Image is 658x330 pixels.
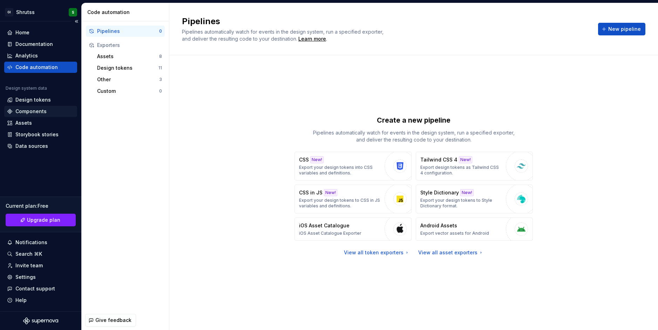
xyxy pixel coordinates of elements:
div: Exporters [97,42,162,49]
div: New! [460,189,474,196]
div: Assets [97,53,159,60]
div: 0 [159,88,162,94]
div: Storybook stories [15,131,59,138]
p: Export your design tokens to CSS in JS variables and definitions. [299,198,381,209]
div: Search ⌘K [15,250,42,257]
p: Style Dictionary [420,189,459,196]
span: Pipelines automatically watch for events in the design system, run a specified exporter, and deli... [182,29,385,42]
p: Export vector assets for Android [420,231,489,236]
a: Settings [4,271,77,283]
svg: Supernova Logo [23,317,58,324]
div: 11 [158,65,162,71]
button: GIShrutssS [1,5,80,20]
div: Analytics [15,52,38,59]
button: Help [4,295,77,306]
div: 8 [159,54,162,59]
p: Tailwind CSS 4 [420,156,457,163]
p: iOS Asset Catalogue Exporter [299,231,361,236]
span: Upgrade plan [27,216,60,224]
a: Invite team [4,260,77,271]
a: Storybook stories [4,129,77,140]
div: Settings [15,274,36,281]
span: . [297,36,327,42]
button: Style DictionaryNew!Export your design tokens to Style Dictionary format. [416,185,533,213]
button: Android AssetsExport vector assets for Android [416,218,533,241]
div: Current plan : Free [6,202,76,209]
button: Other3 [94,74,165,85]
span: New pipeline [608,26,641,33]
div: Other [97,76,159,83]
p: Pipelines automatically watch for events in the design system, run a specified exporter, and deli... [308,129,519,143]
div: New! [310,156,324,163]
p: Export your design tokens to Style Dictionary format. [420,198,502,209]
p: CSS [299,156,309,163]
div: Shrutss [16,9,35,16]
a: Components [4,106,77,117]
button: Notifications [4,237,77,248]
a: Code automation [4,62,77,73]
p: Export your design tokens into CSS variables and definitions. [299,165,381,176]
a: Documentation [4,39,77,50]
div: Design tokens [97,64,158,71]
div: Invite team [15,262,43,269]
a: Design tokens [4,94,77,105]
span: Give feedback [95,317,131,324]
button: Pipelines0 [86,26,165,37]
a: Data sources [4,140,77,152]
a: View all asset exporters [418,249,484,256]
p: iOS Asset Catalogue [299,222,350,229]
div: Custom [97,88,159,95]
div: Design tokens [15,96,51,103]
button: Tailwind CSS 4New!Export design tokens as Tailwind CSS 4 configuration. [416,152,533,180]
div: New! [324,189,337,196]
div: Assets [15,119,32,126]
div: Code automation [15,64,58,71]
div: New! [459,156,472,163]
div: Pipelines [97,28,159,35]
h2: Pipelines [182,16,590,27]
button: CSSNew!Export your design tokens into CSS variables and definitions. [294,152,412,180]
div: 0 [159,28,162,34]
button: Assets8 [94,51,165,62]
div: Design system data [6,85,47,91]
button: Give feedback [85,314,136,326]
a: View all token exporters [344,249,410,256]
div: Notifications [15,239,47,246]
div: GI [5,8,13,16]
a: Home [4,27,77,38]
button: Contact support [4,283,77,294]
button: CSS in JSNew!Export your design tokens to CSS in JS variables and definitions. [294,185,412,213]
div: Components [15,108,47,115]
a: Analytics [4,50,77,61]
div: Contact support [15,285,55,292]
p: Export design tokens as Tailwind CSS 4 configuration. [420,165,502,176]
button: Custom0 [94,85,165,97]
a: Assets [4,117,77,129]
button: iOS Asset CatalogueiOS Asset Catalogue Exporter [294,218,412,241]
button: Search ⌘K [4,248,77,260]
p: Create a new pipeline [377,115,450,125]
button: Collapse sidebar [72,16,81,26]
div: Help [15,297,27,304]
div: Data sources [15,143,48,150]
button: Design tokens11 [94,62,165,74]
a: Learn more [298,35,326,42]
div: Home [15,29,29,36]
p: Android Assets [420,222,457,229]
div: 3 [159,77,162,82]
div: Code automation [87,9,166,16]
div: S [72,9,74,15]
button: New pipeline [598,23,645,35]
button: Upgrade plan [6,214,76,226]
div: Documentation [15,41,53,48]
p: CSS in JS [299,189,323,196]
